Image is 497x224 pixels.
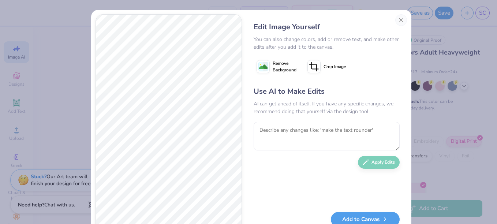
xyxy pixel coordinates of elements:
div: AI can get ahead of itself. If you have any specific changes, we recommend doing that yourself vi... [254,100,400,115]
button: Remove Background [254,57,299,76]
button: Crop Image [304,57,350,76]
span: Crop Image [324,63,346,70]
div: Use AI to Make Edits [254,86,400,97]
button: Close [395,14,407,26]
div: You can also change colors, add or remove text, and make other edits after you add it to the canvas. [254,36,400,51]
div: Edit Image Yourself [254,22,400,33]
span: Remove Background [273,60,296,73]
